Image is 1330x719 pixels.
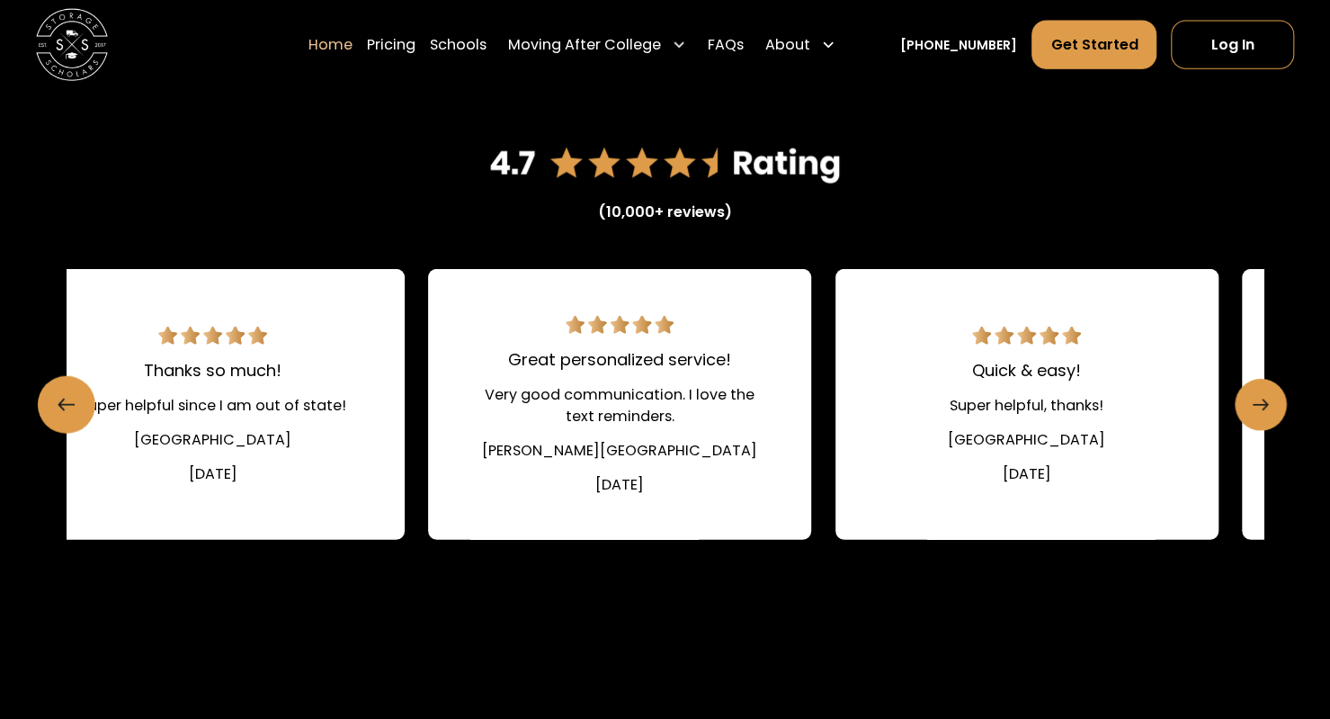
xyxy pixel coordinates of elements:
a: Get Started [1031,21,1156,69]
div: [GEOGRAPHIC_DATA] [948,429,1105,451]
img: 4.7 star rating on Google reviews. [489,139,842,187]
div: About [758,20,843,70]
img: 5 star review. [158,327,266,345]
img: 5 star review. [972,327,1080,345]
div: 13 / 22 [22,269,405,540]
div: [GEOGRAPHIC_DATA] [134,429,291,451]
div: [PERSON_NAME][GEOGRAPHIC_DATA] [482,440,757,462]
img: Storage Scholars main logo [36,9,108,81]
div: 14 / 22 [428,269,811,540]
div: Great personalized service! [508,347,731,372]
img: 5 star review. [566,316,674,334]
a: FAQs [708,20,744,70]
a: 5 star review.Quick & easy!Super helpful, thanks![GEOGRAPHIC_DATA][DATE] [835,269,1218,540]
div: Quick & easy! [972,358,1081,382]
div: 15 / 22 [835,269,1218,540]
a: Previous slide [38,376,95,434]
a: home [36,9,108,81]
div: Moving After College [501,20,693,70]
div: [DATE] [1003,463,1051,485]
div: Moving After College [508,34,661,56]
a: Pricing [367,20,415,70]
a: Next slide [1235,379,1287,431]
a: Log In [1171,21,1293,69]
a: Schools [430,20,486,70]
div: Very good communication. I love the text reminders. [471,384,768,427]
div: About [765,34,810,56]
div: [DATE] [189,463,237,485]
a: 5 star review.Thanks so much!Super helpful since I am out of state![GEOGRAPHIC_DATA][DATE] [22,269,405,540]
a: Home [308,20,353,70]
div: [DATE] [595,474,644,496]
div: Super helpful, thanks! [950,395,1103,417]
div: Super helpful since I am out of state! [80,395,346,417]
div: (10,000+ reviews) [598,202,732,223]
a: 5 star review.Great personalized service!Very good communication. I love the text reminders.[PERS... [428,269,811,540]
div: Thanks so much! [144,358,281,382]
a: [PHONE_NUMBER] [900,36,1017,55]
